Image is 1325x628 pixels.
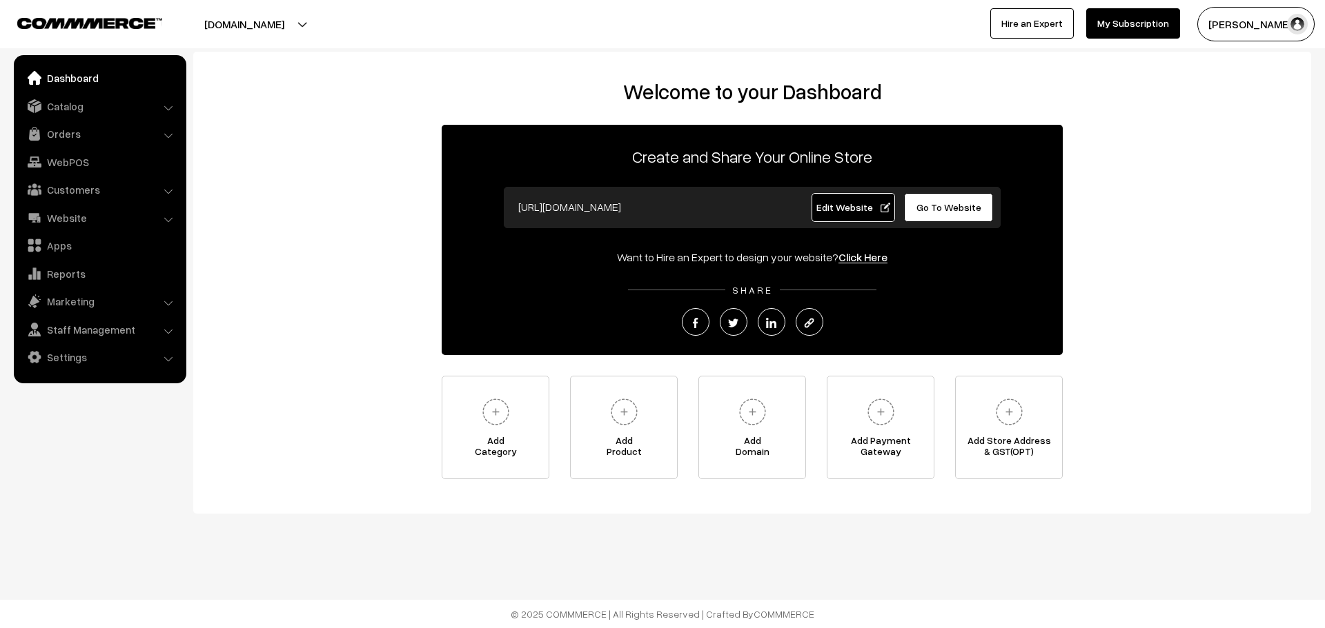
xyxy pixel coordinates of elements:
img: plus.svg [990,393,1028,431]
span: Add Payment Gateway [827,435,934,463]
a: Hire an Expert [990,8,1074,39]
a: Website [17,205,181,230]
button: [DOMAIN_NAME] [156,7,333,41]
a: Marketing [17,289,181,314]
img: COMMMERCE [17,18,162,28]
a: Edit Website [812,193,896,222]
img: plus.svg [862,393,900,431]
span: Add Domain [699,435,805,463]
a: Go To Website [904,193,993,222]
a: COMMMERCE [17,14,138,30]
a: AddProduct [570,376,678,479]
span: Edit Website [816,201,890,213]
a: AddDomain [698,376,806,479]
p: Create and Share Your Online Store [442,144,1063,169]
span: Add Store Address & GST(OPT) [956,435,1062,463]
img: plus.svg [605,393,643,431]
a: Staff Management [17,317,181,342]
button: [PERSON_NAME] [1197,7,1315,41]
a: Catalog [17,94,181,119]
img: user [1287,14,1308,34]
a: Dashboard [17,65,181,90]
a: AddCategory [442,376,549,479]
a: WebPOS [17,150,181,174]
span: Add Product [571,435,677,463]
div: Want to Hire an Expert to design your website? [442,249,1063,265]
h2: Welcome to your Dashboard [207,79,1297,104]
a: Click Here [838,250,887,264]
a: COMMMERCE [754,608,814,620]
a: Add Store Address& GST(OPT) [955,376,1063,479]
a: Apps [17,233,181,258]
a: Add PaymentGateway [827,376,934,479]
a: My Subscription [1086,8,1180,39]
a: Settings [17,345,181,369]
img: plus.svg [734,393,772,431]
span: SHARE [725,284,780,296]
img: plus.svg [477,393,515,431]
a: Orders [17,121,181,146]
span: Go To Website [916,201,981,213]
a: Reports [17,261,181,286]
a: Customers [17,177,181,202]
span: Add Category [442,435,549,463]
